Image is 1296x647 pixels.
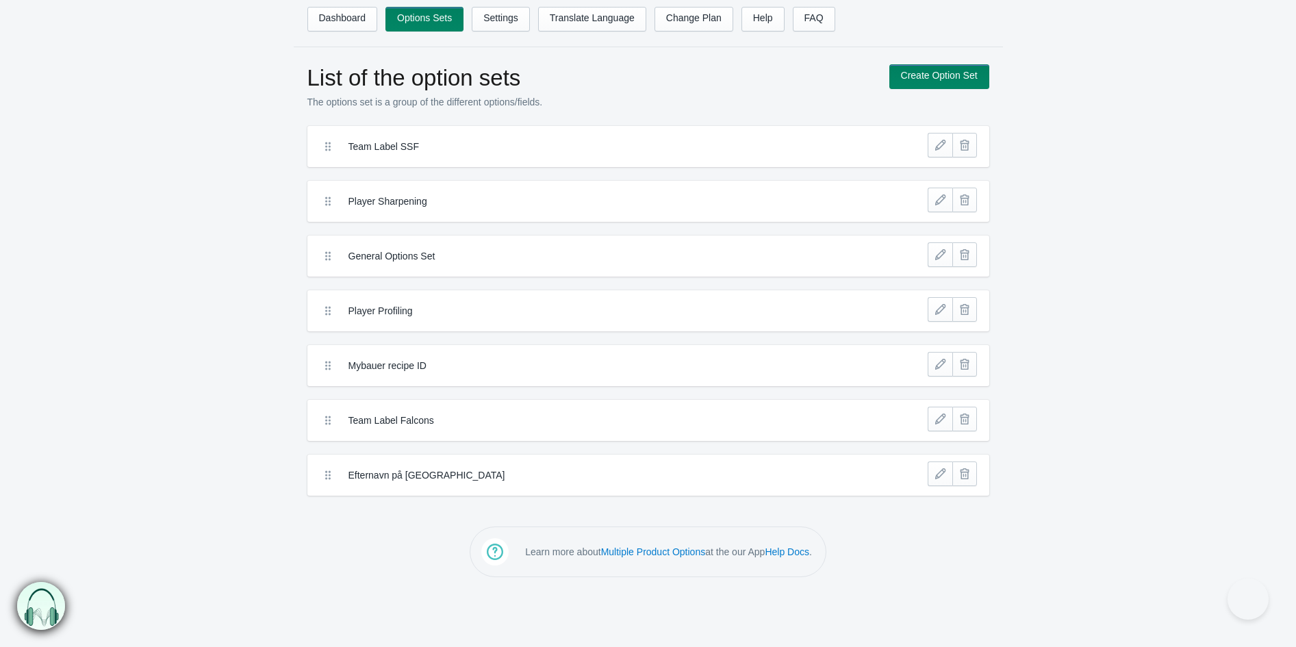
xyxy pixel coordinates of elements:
[601,546,706,557] a: Multiple Product Options
[538,7,646,31] a: Translate Language
[307,95,876,109] p: The options set is a group of the different options/fields.
[307,64,876,92] h1: List of the option sets
[765,546,809,557] a: Help Docs
[889,64,989,89] a: Create Option Set
[472,7,530,31] a: Settings
[307,7,378,31] a: Dashboard
[348,414,848,427] label: Team Label Falcons
[741,7,785,31] a: Help
[348,249,848,263] label: General Options Set
[793,7,835,31] a: FAQ
[348,140,848,153] label: Team Label SSF
[348,359,848,372] label: Mybauer recipe ID
[348,468,848,482] label: Efternavn på [GEOGRAPHIC_DATA]
[655,7,733,31] a: Change Plan
[385,7,463,31] a: Options Sets
[525,545,812,559] p: Learn more about at the our App .
[18,583,66,631] img: bxm.png
[348,304,848,318] label: Player Profiling
[348,194,848,208] label: Player Sharpening
[1228,579,1269,620] iframe: Toggle Customer Support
